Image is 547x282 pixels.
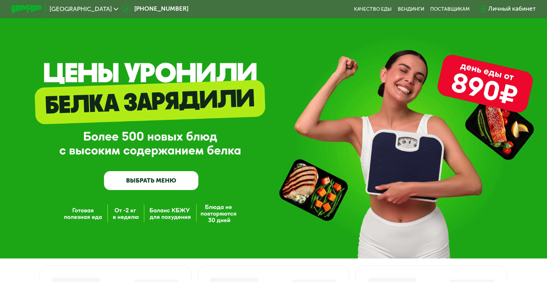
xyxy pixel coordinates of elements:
a: Вендинги [398,6,424,12]
a: [PHONE_NUMBER] [122,4,188,14]
a: ВЫБРАТЬ МЕНЮ [104,171,199,190]
div: Личный кабинет [488,4,536,14]
div: поставщикам [430,6,470,12]
span: [GEOGRAPHIC_DATA] [50,6,112,12]
a: Качество еды [354,6,392,12]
